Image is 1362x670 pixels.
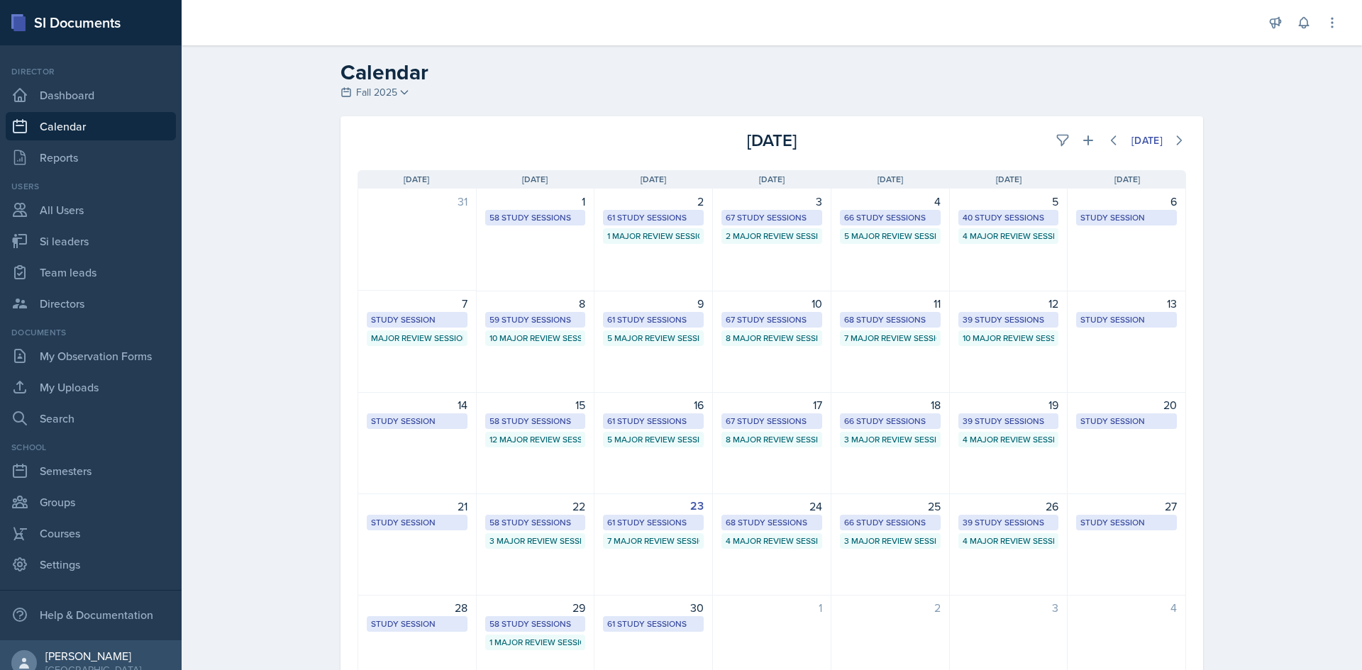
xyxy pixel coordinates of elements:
[485,295,586,312] div: 8
[603,498,704,515] div: 23
[489,535,582,547] div: 3 Major Review Sessions
[607,313,699,326] div: 61 Study Sessions
[1080,516,1173,529] div: Study Session
[45,649,141,663] div: [PERSON_NAME]
[6,289,176,318] a: Directors
[607,415,699,428] div: 61 Study Sessions
[844,535,936,547] div: 3 Major Review Sessions
[6,326,176,339] div: Documents
[489,415,582,428] div: 58 Study Sessions
[6,143,176,172] a: Reports
[726,332,818,345] div: 8 Major Review Sessions
[603,295,704,312] div: 9
[958,295,1059,312] div: 12
[844,313,936,326] div: 68 Study Sessions
[963,516,1055,529] div: 39 Study Sessions
[721,193,822,210] div: 3
[996,173,1021,186] span: [DATE]
[6,488,176,516] a: Groups
[1076,599,1177,616] div: 4
[844,230,936,242] div: 5 Major Review Sessions
[963,230,1055,242] div: 4 Major Review Sessions
[6,196,176,224] a: All Users
[721,295,822,312] div: 10
[607,230,699,242] div: 1 Major Review Session
[607,433,699,446] div: 5 Major Review Sessions
[371,332,463,345] div: Major Review Session
[726,230,818,242] div: 2 Major Review Sessions
[844,332,936,345] div: 7 Major Review Sessions
[641,173,666,186] span: [DATE]
[1076,498,1177,515] div: 27
[489,636,582,649] div: 1 Major Review Session
[485,396,586,413] div: 15
[6,457,176,485] a: Semesters
[522,173,548,186] span: [DATE]
[367,295,467,312] div: 7
[844,211,936,224] div: 66 Study Sessions
[371,415,463,428] div: Study Session
[6,519,176,547] a: Courses
[840,193,941,210] div: 4
[6,373,176,401] a: My Uploads
[963,313,1055,326] div: 39 Study Sessions
[1076,193,1177,210] div: 6
[726,433,818,446] div: 8 Major Review Sessions
[607,618,699,630] div: 61 Study Sessions
[489,211,582,224] div: 58 Study Sessions
[1131,135,1163,146] div: [DATE]
[6,550,176,579] a: Settings
[844,415,936,428] div: 66 Study Sessions
[1114,173,1140,186] span: [DATE]
[1080,211,1173,224] div: Study Session
[1122,128,1172,152] button: [DATE]
[6,180,176,193] div: Users
[963,415,1055,428] div: 39 Study Sessions
[371,618,463,630] div: Study Session
[367,599,467,616] div: 28
[603,193,704,210] div: 2
[963,332,1055,345] div: 10 Major Review Sessions
[489,433,582,446] div: 12 Major Review Sessions
[485,193,586,210] div: 1
[367,396,467,413] div: 14
[489,516,582,529] div: 58 Study Sessions
[607,516,699,529] div: 61 Study Sessions
[844,433,936,446] div: 3 Major Review Sessions
[340,60,1203,85] h2: Calendar
[6,342,176,370] a: My Observation Forms
[840,396,941,413] div: 18
[489,332,582,345] div: 10 Major Review Sessions
[963,211,1055,224] div: 40 Study Sessions
[6,404,176,432] a: Search
[603,599,704,616] div: 30
[6,258,176,286] a: Team leads
[726,415,818,428] div: 67 Study Sessions
[371,516,463,529] div: Study Session
[633,128,909,153] div: [DATE]
[726,535,818,547] div: 4 Major Review Sessions
[489,618,582,630] div: 58 Study Sessions
[877,173,903,186] span: [DATE]
[721,498,822,515] div: 24
[1080,313,1173,326] div: Study Session
[759,173,785,186] span: [DATE]
[485,498,586,515] div: 22
[1076,396,1177,413] div: 20
[958,599,1059,616] div: 3
[840,295,941,312] div: 11
[6,601,176,629] div: Help & Documentation
[840,498,941,515] div: 25
[6,65,176,78] div: Director
[489,313,582,326] div: 59 Study Sessions
[6,112,176,140] a: Calendar
[607,211,699,224] div: 61 Study Sessions
[963,535,1055,547] div: 4 Major Review Sessions
[404,173,429,186] span: [DATE]
[367,498,467,515] div: 21
[607,332,699,345] div: 5 Major Review Sessions
[607,535,699,547] div: 7 Major Review Sessions
[485,599,586,616] div: 29
[958,396,1059,413] div: 19
[726,516,818,529] div: 68 Study Sessions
